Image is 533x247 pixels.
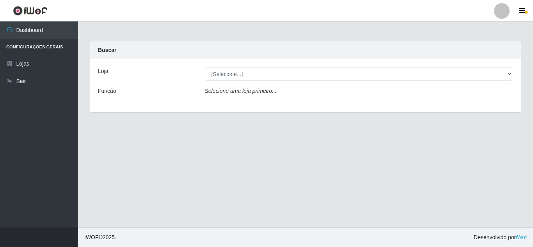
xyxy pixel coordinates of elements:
[98,87,116,95] label: Função
[98,67,108,75] label: Loja
[98,47,116,53] strong: Buscar
[84,233,116,242] span: © 2025 .
[516,234,527,240] a: iWof
[13,6,48,16] img: CoreUI Logo
[84,234,99,240] span: IWOF
[205,88,277,94] i: Selecione uma loja primeiro...
[474,233,527,242] span: Desenvolvido por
